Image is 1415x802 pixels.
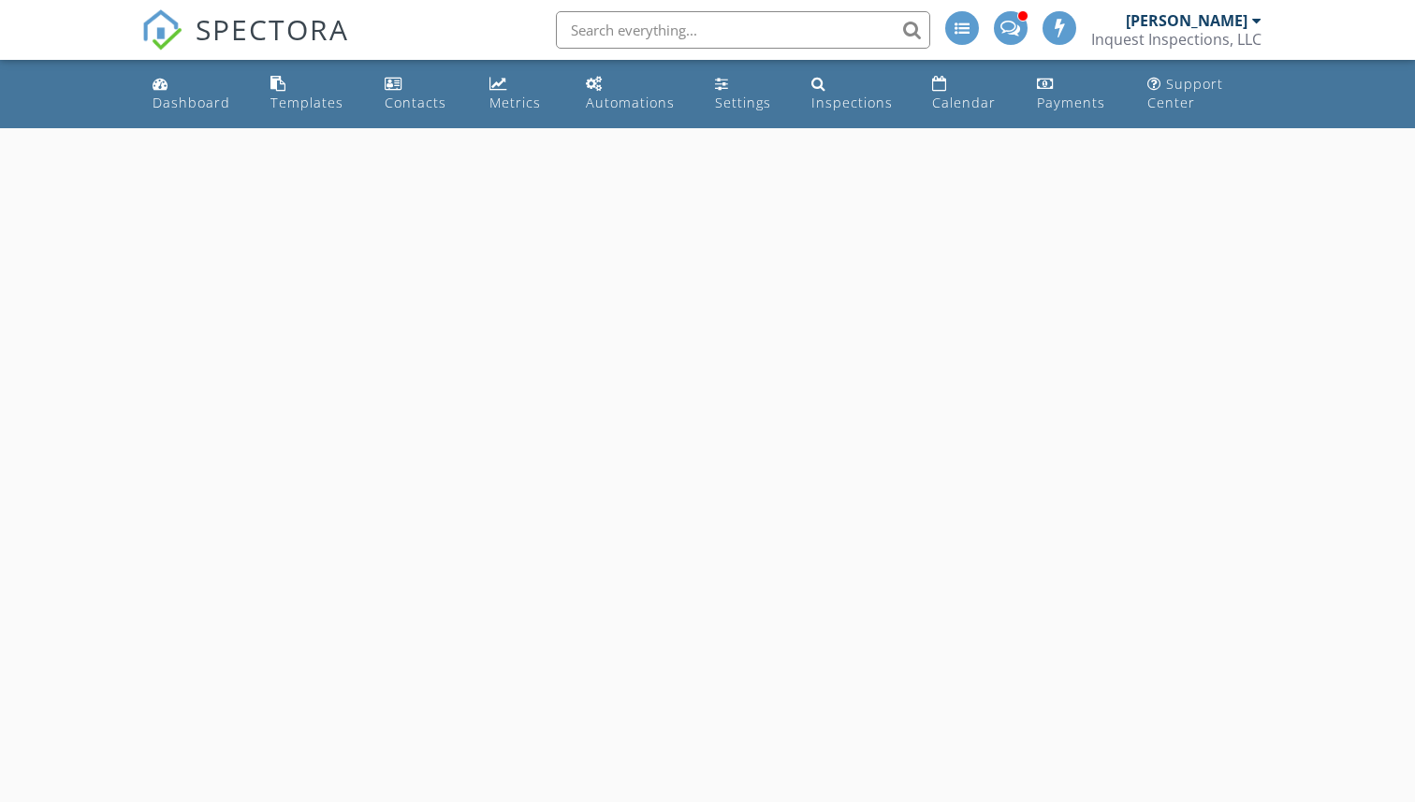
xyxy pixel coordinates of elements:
[1037,94,1105,111] div: Payments
[811,94,893,111] div: Inspections
[715,94,771,111] div: Settings
[385,94,446,111] div: Contacts
[153,94,230,111] div: Dashboard
[1126,11,1247,30] div: [PERSON_NAME]
[804,67,910,121] a: Inspections
[145,67,248,121] a: Dashboard
[586,94,675,111] div: Automations
[377,67,467,121] a: Contacts
[925,67,1014,121] a: Calendar
[1091,30,1262,49] div: Inquest Inspections, LLC
[196,9,349,49] span: SPECTORA
[1140,67,1270,121] a: Support Center
[141,25,349,65] a: SPECTORA
[141,9,182,51] img: The Best Home Inspection Software - Spectora
[482,67,562,121] a: Metrics
[263,67,362,121] a: Templates
[556,11,930,49] input: Search everything...
[578,67,693,121] a: Automations (Advanced)
[1029,67,1125,121] a: Payments
[1147,75,1223,111] div: Support Center
[270,94,343,111] div: Templates
[489,94,541,111] div: Metrics
[932,94,996,111] div: Calendar
[707,67,789,121] a: Settings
